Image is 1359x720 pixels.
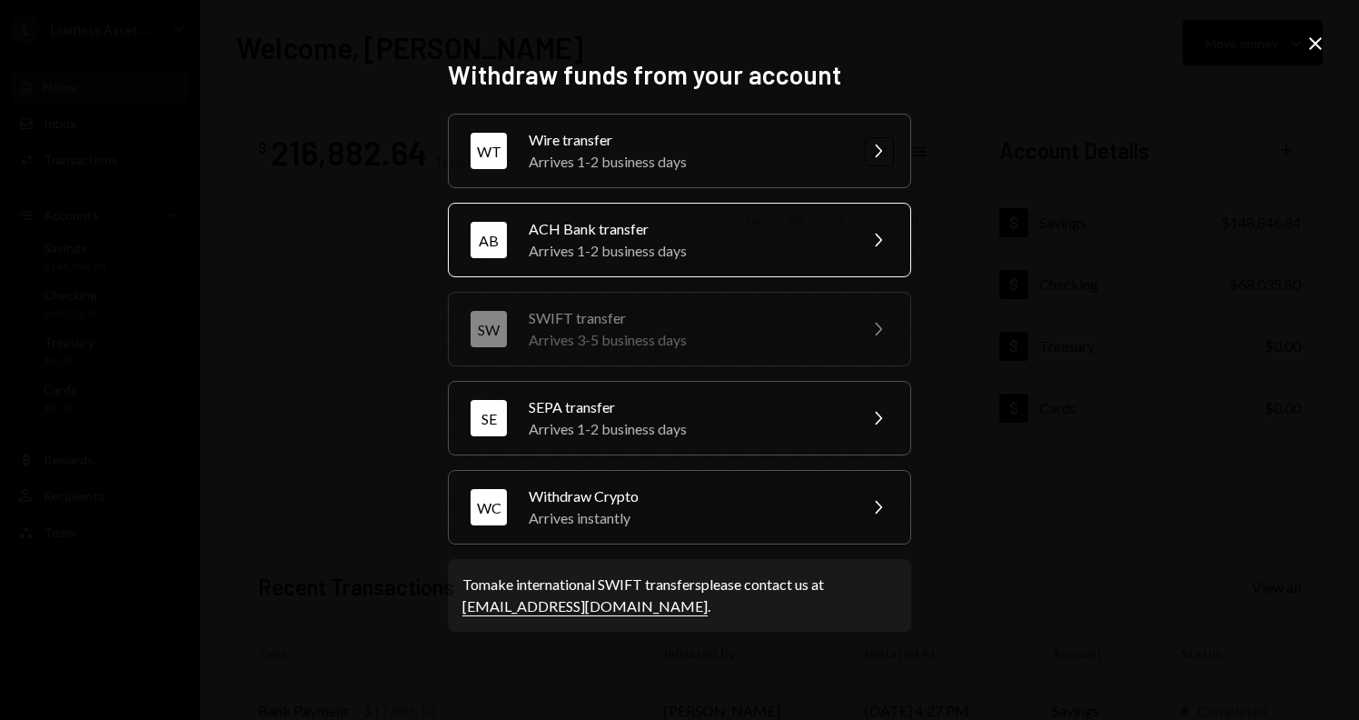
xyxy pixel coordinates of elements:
[529,218,845,240] div: ACH Bank transfer
[471,489,507,525] div: WC
[529,307,845,329] div: SWIFT transfer
[529,129,845,151] div: Wire transfer
[529,396,845,418] div: SEPA transfer
[448,203,911,277] button: ABACH Bank transferArrives 1-2 business days
[529,485,845,507] div: Withdraw Crypto
[448,292,911,366] button: SWSWIFT transferArrives 3-5 business days
[471,311,507,347] div: SW
[529,329,845,351] div: Arrives 3-5 business days
[448,114,911,188] button: WTWire transferArrives 1-2 business days
[471,133,507,169] div: WT
[462,597,708,616] a: [EMAIL_ADDRESS][DOMAIN_NAME]
[448,57,911,93] h2: Withdraw funds from your account
[448,381,911,455] button: SESEPA transferArrives 1-2 business days
[448,470,911,545] button: WCWithdraw CryptoArrives instantly
[471,222,507,258] div: AB
[529,240,845,262] div: Arrives 1-2 business days
[462,574,897,617] div: To make international SWIFT transfers please contact us at .
[471,400,507,436] div: SE
[529,418,845,440] div: Arrives 1-2 business days
[529,507,845,529] div: Arrives instantly
[529,151,845,173] div: Arrives 1-2 business days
